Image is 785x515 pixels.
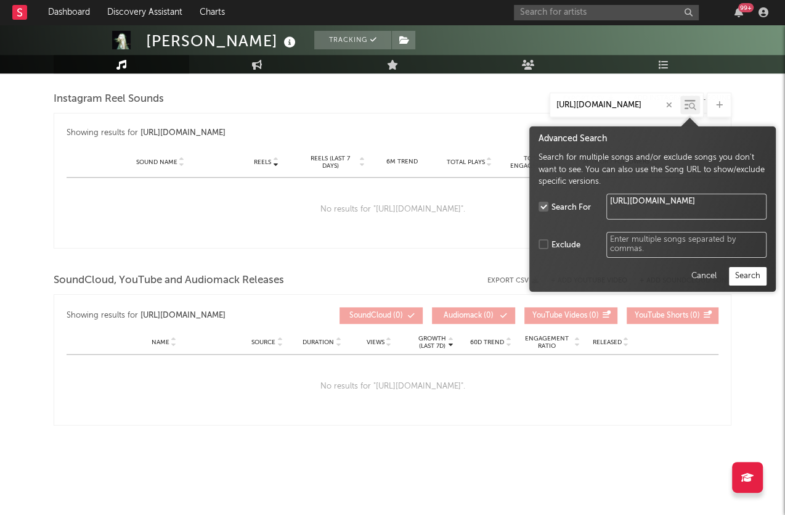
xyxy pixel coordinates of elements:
span: YouTube Videos [532,312,587,319]
div: 99 + [738,3,754,12]
span: Total Plays [447,159,485,166]
button: YouTube Shorts(0) [627,307,718,324]
div: Showing results for [67,307,340,324]
span: Engagement Ratio [521,335,572,350]
span: SoundCloud, YouTube and Audiomack Releases [54,273,284,288]
div: No results for " [URL][DOMAIN_NAME] ". [67,178,718,242]
div: Exclude [551,239,580,252]
div: Search for multiple songs and/or exclude songs you don't want to see. You can also use the Song U... [539,152,767,188]
button: YouTube Videos(0) [524,307,617,324]
button: Audiomack(0) [432,307,515,324]
button: Cancel [685,267,723,286]
div: Advanced Search [539,133,767,146]
span: YouTube Shorts [635,312,688,319]
span: Name [152,339,169,346]
button: Tracking [314,31,391,49]
div: Search For [551,202,591,214]
div: Showing results for [67,126,718,141]
div: [URL][DOMAIN_NAME] [140,126,226,141]
div: [PERSON_NAME] [146,31,299,51]
p: (Last 7d) [418,342,446,350]
textarea: [URL][DOMAIN_NAME] [606,194,767,220]
span: ( 0 ) [440,312,497,319]
span: Audiomack [444,312,482,319]
span: Reels [254,159,271,166]
button: Export CSV [487,277,539,284]
span: Sound Name [136,159,177,166]
button: SoundCloud(0) [340,307,423,324]
span: Instagram Reel Sounds [54,92,164,107]
input: Search by song name or URL [550,101,680,110]
span: Released [593,339,622,346]
span: 60D Trend [470,339,504,346]
span: Reels (last 7 days) [303,155,357,170]
div: 6M Trend [371,157,433,167]
div: No results for " [URL][DOMAIN_NAME] ". [67,355,718,419]
span: ( 0 ) [532,312,599,319]
span: Duration [303,339,334,346]
button: 99+ [734,7,743,17]
span: Total Engagements [506,155,561,170]
input: Search for artists [514,5,699,20]
p: Growth [418,335,446,342]
span: SoundCloud [349,312,391,319]
span: ( 0 ) [348,312,404,319]
span: ( 0 ) [635,312,700,319]
div: [URL][DOMAIN_NAME] [140,308,226,323]
span: Source [251,339,275,346]
span: Views [367,339,384,346]
button: Search [729,267,767,286]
